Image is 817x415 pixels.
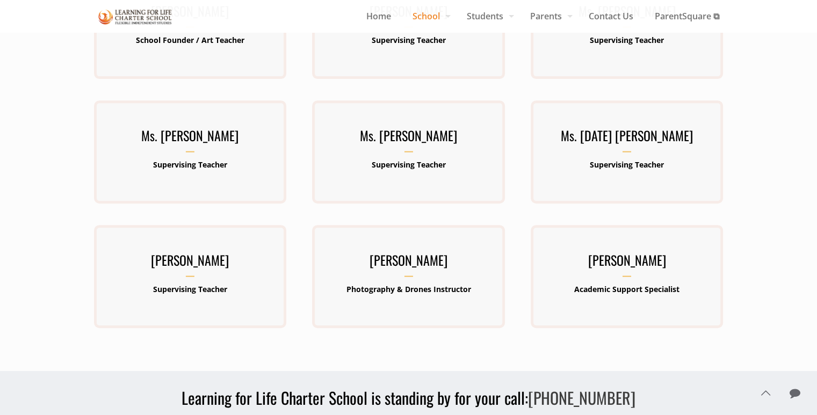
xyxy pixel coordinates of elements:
b: Academic Support Specialist [574,284,679,294]
span: Home [356,8,402,24]
b: Supervising Teacher [590,159,664,170]
b: Photography & Drones Instructor [346,284,471,294]
h3: [PERSON_NAME] [312,249,504,277]
span: Parents [519,8,578,24]
h3: Ms. [DATE] [PERSON_NAME] [531,125,723,152]
img: Staff [98,8,172,26]
h3: Ms. [PERSON_NAME] [312,125,504,152]
b: School Founder / Art Teacher [136,35,244,45]
span: Students [456,8,519,24]
h3: Ms. [PERSON_NAME] [94,125,286,152]
b: Supervising Teacher [371,35,445,45]
b: Supervising Teacher [590,35,664,45]
b: Supervising Teacher [371,159,445,170]
span: School [402,8,456,24]
b: Supervising Teacher [153,159,227,170]
span: ParentSquare ⧉ [644,8,730,24]
span: Contact Us [578,8,644,24]
a: [PHONE_NUMBER] [528,385,635,410]
b: Supervising Teacher [153,284,227,294]
a: Back to top icon [754,382,777,404]
h3: Learning for Life Charter School is standing by for your call: [88,387,730,409]
h3: [PERSON_NAME] [531,249,723,277]
h3: [PERSON_NAME] [94,249,286,277]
